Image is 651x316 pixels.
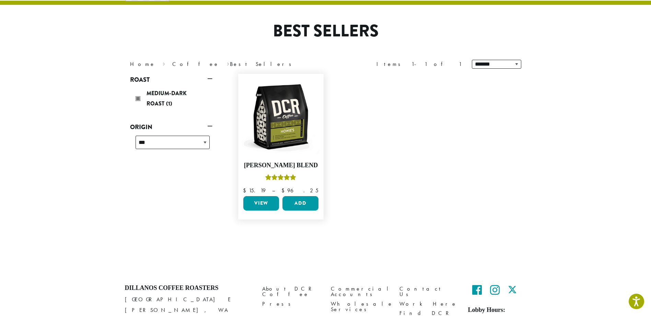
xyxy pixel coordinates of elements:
[272,187,275,194] span: –
[243,187,266,194] bdi: 15.19
[130,60,155,68] a: Home
[331,284,389,299] a: Commercial Accounts
[242,77,321,193] a: [PERSON_NAME] BlendRated 4.67 out of 5
[243,187,249,194] span: $
[262,299,321,308] a: Press
[166,100,172,108] span: (1)
[172,60,219,68] a: Coffee
[130,121,212,133] a: Origin
[130,74,212,86] a: Roast
[227,58,229,68] span: ›
[147,89,187,108] span: Medium-Dark Roast
[265,173,296,184] div: Rated 4.67 out of 5
[163,58,165,68] span: ›
[243,196,279,211] a: View
[130,60,315,68] nav: Breadcrumb
[130,133,212,157] div: Origin
[282,196,318,211] button: Add
[125,21,526,41] h1: Best Sellers
[241,77,320,156] img: DCR-12oz-Howies-Stock-scaled.png
[281,187,287,194] span: $
[399,284,458,299] a: Contact Us
[331,299,389,314] a: Wholesale Services
[281,187,318,194] bdi: 96.25
[242,162,321,169] h4: [PERSON_NAME] Blend
[399,299,458,308] a: Work Here
[262,284,321,299] a: About DCR Coffee
[468,306,526,314] h5: Lobby Hours:
[376,60,462,68] div: Items 1-1 of 1
[130,86,212,113] div: Roast
[125,284,252,292] h4: Dillanos Coffee Roasters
